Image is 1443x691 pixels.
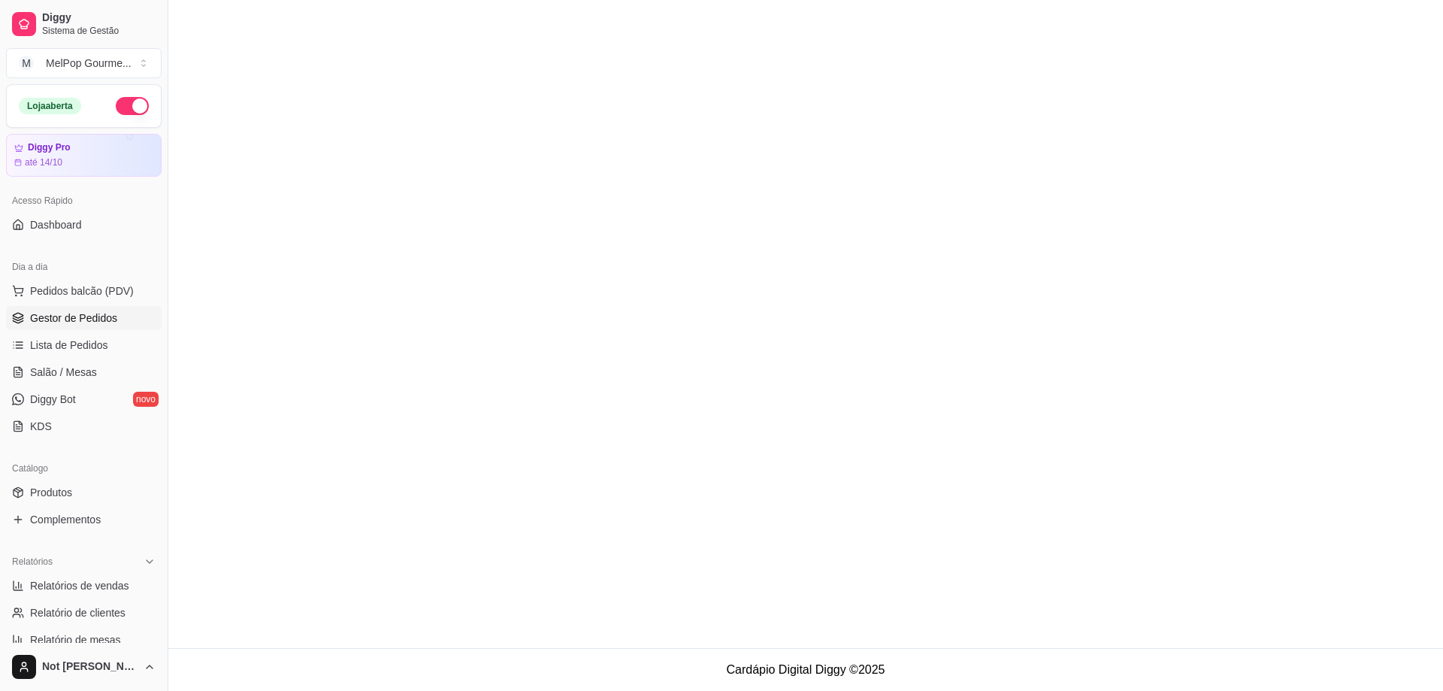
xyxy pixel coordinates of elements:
footer: Cardápio Digital Diggy © 2025 [168,648,1443,691]
button: Alterar Status [116,97,149,115]
a: Gestor de Pedidos [6,306,162,330]
span: Diggy Bot [30,392,76,407]
a: Relatórios de vendas [6,574,162,598]
span: Pedidos balcão (PDV) [30,283,134,299]
span: Relatórios de vendas [30,578,129,593]
a: Salão / Mesas [6,360,162,384]
a: Diggy Proaté 14/10 [6,134,162,177]
span: Relatório de clientes [30,605,126,620]
div: Catálogo [6,456,162,480]
span: Sistema de Gestão [42,25,156,37]
span: Diggy [42,11,156,25]
span: Gestor de Pedidos [30,311,117,326]
span: Produtos [30,485,72,500]
button: Not [PERSON_NAME] [6,649,162,685]
div: Dia a dia [6,255,162,279]
a: Relatório de clientes [6,601,162,625]
span: Dashboard [30,217,82,232]
span: M [19,56,34,71]
div: Acesso Rápido [6,189,162,213]
a: DiggySistema de Gestão [6,6,162,42]
span: Salão / Mesas [30,365,97,380]
a: Relatório de mesas [6,628,162,652]
a: KDS [6,414,162,438]
a: Lista de Pedidos [6,333,162,357]
span: Not [PERSON_NAME] [42,660,138,674]
article: até 14/10 [25,156,62,168]
a: Produtos [6,480,162,505]
span: KDS [30,419,52,434]
span: Complementos [30,512,101,527]
a: Dashboard [6,213,162,237]
span: Lista de Pedidos [30,338,108,353]
article: Diggy Pro [28,142,71,153]
a: Complementos [6,508,162,532]
div: MelPop Gourme ... [46,56,132,71]
a: Diggy Botnovo [6,387,162,411]
span: Relatório de mesas [30,632,121,647]
span: Relatórios [12,556,53,568]
div: Loja aberta [19,98,81,114]
button: Select a team [6,48,162,78]
button: Pedidos balcão (PDV) [6,279,162,303]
